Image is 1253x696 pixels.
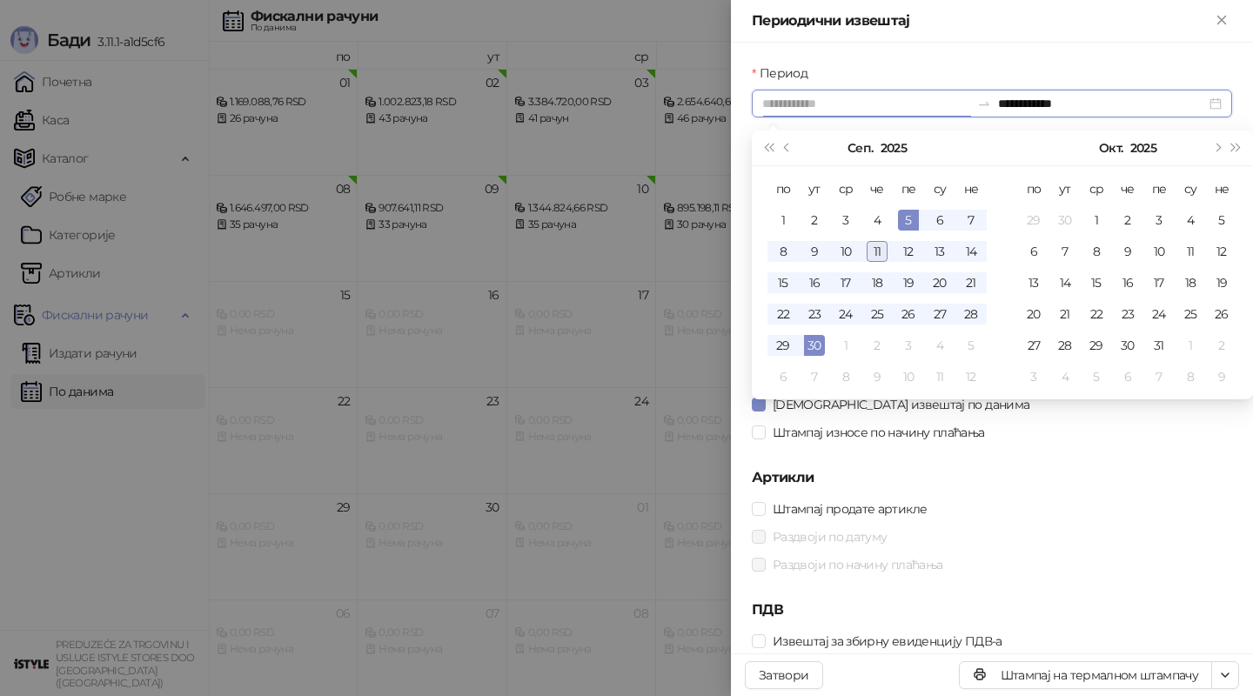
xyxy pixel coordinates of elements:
th: ут [799,173,830,204]
div: 7 [1055,241,1075,262]
div: 29 [1023,210,1044,231]
td: 2025-11-04 [1049,361,1081,392]
div: 10 [1149,241,1169,262]
td: 2025-09-04 [861,204,893,236]
td: 2025-10-18 [1175,267,1206,298]
div: 12 [898,241,919,262]
td: 2025-11-08 [1175,361,1206,392]
td: 2025-09-16 [799,267,830,298]
td: 2025-10-02 [1112,204,1143,236]
div: 17 [1149,272,1169,293]
div: 22 [1086,304,1107,325]
td: 2025-10-09 [861,361,893,392]
div: 9 [1211,366,1232,387]
td: 2025-09-18 [861,267,893,298]
td: 2025-09-26 [893,298,924,330]
td: 2025-09-21 [955,267,987,298]
td: 2025-11-07 [1143,361,1175,392]
td: 2025-09-20 [924,267,955,298]
div: 19 [1211,272,1232,293]
div: 25 [867,304,888,325]
div: 4 [867,210,888,231]
div: 29 [773,335,794,356]
div: 16 [804,272,825,293]
div: 1 [1086,210,1107,231]
div: 4 [1055,366,1075,387]
div: 11 [1180,241,1201,262]
td: 2025-10-10 [893,361,924,392]
td: 2025-09-15 [767,267,799,298]
td: 2025-10-11 [924,361,955,392]
span: [DEMOGRAPHIC_DATA] извештај по данима [766,395,1036,414]
td: 2025-10-07 [799,361,830,392]
td: 2025-09-30 [799,330,830,361]
span: Раздвоји по датуму [766,527,894,546]
div: 23 [804,304,825,325]
td: 2025-11-06 [1112,361,1143,392]
th: че [861,173,893,204]
div: 3 [1023,366,1044,387]
div: 11 [867,241,888,262]
td: 2025-10-29 [1081,330,1112,361]
div: 5 [1086,366,1107,387]
div: 28 [1055,335,1075,356]
td: 2025-09-10 [830,236,861,267]
td: 2025-09-24 [830,298,861,330]
div: 15 [773,272,794,293]
td: 2025-10-20 [1018,298,1049,330]
td: 2025-09-09 [799,236,830,267]
td: 2025-09-27 [924,298,955,330]
div: 25 [1180,304,1201,325]
div: 30 [804,335,825,356]
td: 2025-11-09 [1206,361,1237,392]
th: су [1175,173,1206,204]
div: 1 [835,335,856,356]
td: 2025-09-05 [893,204,924,236]
td: 2025-10-27 [1018,330,1049,361]
td: 2025-10-31 [1143,330,1175,361]
div: 13 [929,241,950,262]
div: 30 [1117,335,1138,356]
td: 2025-09-01 [767,204,799,236]
button: Изабери годину [881,130,907,165]
div: 9 [1117,241,1138,262]
span: to [977,97,991,110]
button: Следећи месец (PageDown) [1207,130,1226,165]
div: 1 [773,210,794,231]
td: 2025-10-05 [1206,204,1237,236]
div: 19 [898,272,919,293]
td: 2025-09-28 [955,298,987,330]
td: 2025-10-04 [1175,204,1206,236]
th: ср [830,173,861,204]
div: 27 [1023,335,1044,356]
td: 2025-09-29 [767,330,799,361]
div: 15 [1086,272,1107,293]
td: 2025-09-14 [955,236,987,267]
td: 2025-09-23 [799,298,830,330]
td: 2025-10-25 [1175,298,1206,330]
div: 6 [773,366,794,387]
button: Претходна година (Control + left) [759,130,778,165]
td: 2025-11-02 [1206,330,1237,361]
div: 12 [1211,241,1232,262]
button: Изабери годину [1130,130,1156,165]
div: 3 [835,210,856,231]
td: 2025-10-23 [1112,298,1143,330]
th: ут [1049,173,1081,204]
button: Изабери месец [848,130,873,165]
th: по [1018,173,1049,204]
div: 14 [961,241,982,262]
button: Штампај на термалном штампачу [959,661,1212,689]
td: 2025-09-13 [924,236,955,267]
div: 1 [1180,335,1201,356]
td: 2025-09-22 [767,298,799,330]
td: 2025-10-06 [767,361,799,392]
button: Close [1211,10,1232,31]
td: 2025-10-07 [1049,236,1081,267]
td: 2025-11-05 [1081,361,1112,392]
th: пе [893,173,924,204]
td: 2025-10-21 [1049,298,1081,330]
div: 21 [1055,304,1075,325]
span: Раздвоји по начину плаћања [766,555,949,574]
div: 20 [929,272,950,293]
